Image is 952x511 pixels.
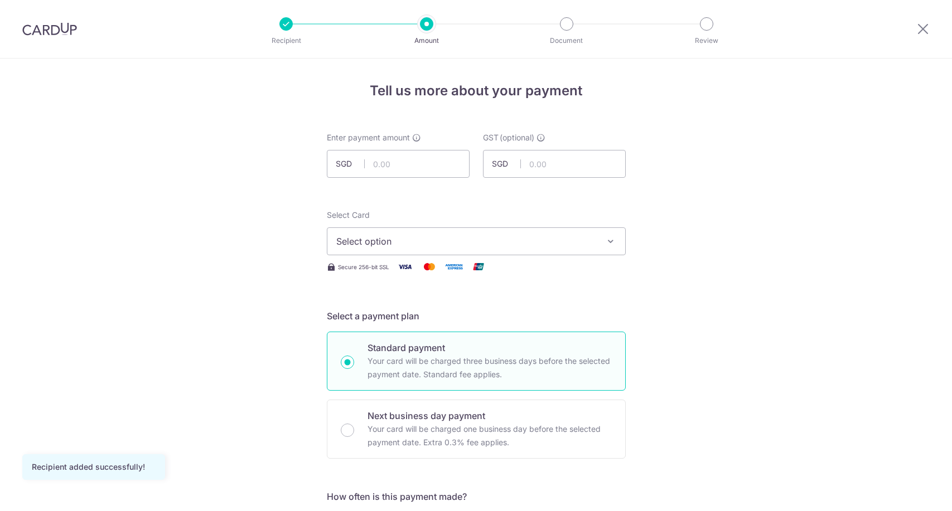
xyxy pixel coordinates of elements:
[483,150,626,178] input: 0.00
[336,158,365,169] span: SGD
[368,341,612,354] p: Standard payment
[368,422,612,449] p: Your card will be charged one business day before the selected payment date. Extra 0.3% fee applies.
[665,35,748,46] p: Review
[881,478,941,505] iframe: Opens a widget where you can find more information
[492,158,521,169] span: SGD
[368,354,612,381] p: Your card will be charged three business days before the selected payment date. Standard fee appl...
[327,227,626,255] button: Select option
[327,81,626,101] h4: Tell us more about your payment
[327,210,370,220] span: translation missing: en.payables.payment_networks.credit_card.summary.labels.select_card
[327,309,626,323] h5: Select a payment plan
[327,490,626,503] h5: How often is this payment made?
[467,260,490,274] img: Union Pay
[418,260,441,274] img: Mastercard
[32,461,156,473] div: Recipient added successfully!
[525,35,608,46] p: Document
[483,132,499,143] span: GST
[394,260,416,274] img: Visa
[327,132,410,143] span: Enter payment amount
[443,260,465,274] img: American Express
[500,132,534,143] span: (optional)
[245,35,327,46] p: Recipient
[327,150,470,178] input: 0.00
[338,262,389,271] span: Secure 256-bit SSL
[336,235,596,248] span: Select option
[368,409,612,422] p: Next business day payment
[22,22,77,36] img: CardUp
[385,35,468,46] p: Amount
